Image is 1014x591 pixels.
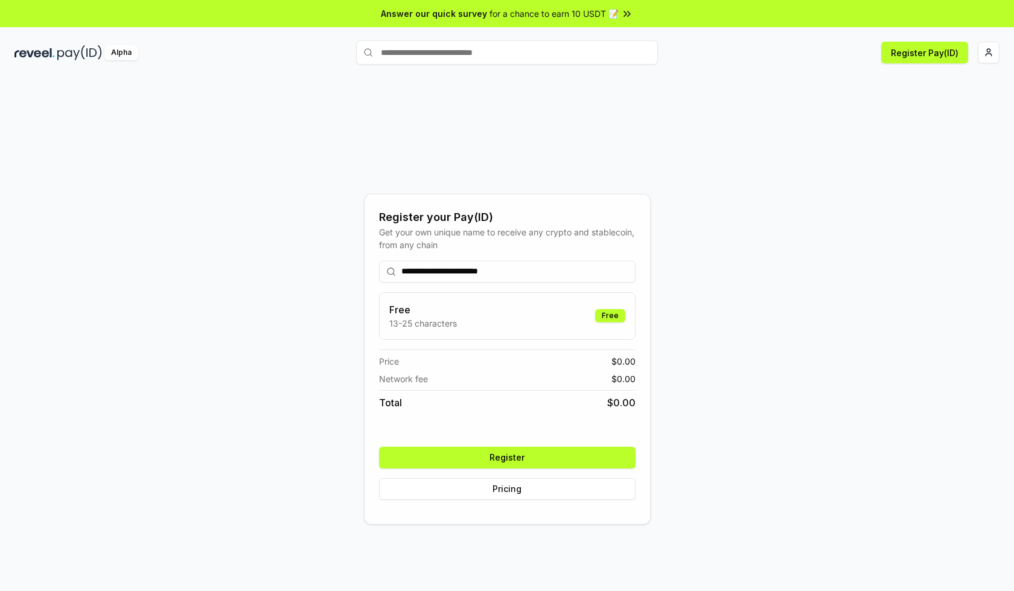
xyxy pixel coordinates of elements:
span: Price [379,355,399,368]
div: Free [595,309,625,322]
p: 13-25 characters [389,317,457,330]
button: Register [379,447,636,468]
img: pay_id [57,45,102,60]
div: Register your Pay(ID) [379,209,636,226]
img: reveel_dark [14,45,55,60]
h3: Free [389,302,457,317]
div: Get your own unique name to receive any crypto and stablecoin, from any chain [379,226,636,251]
span: Answer our quick survey [381,7,487,20]
button: Pricing [379,478,636,500]
div: Alpha [104,45,138,60]
span: $ 0.00 [611,355,636,368]
button: Register Pay(ID) [881,42,968,63]
span: $ 0.00 [607,395,636,410]
span: Network fee [379,372,428,385]
span: Total [379,395,402,410]
span: for a chance to earn 10 USDT 📝 [489,7,619,20]
span: $ 0.00 [611,372,636,385]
